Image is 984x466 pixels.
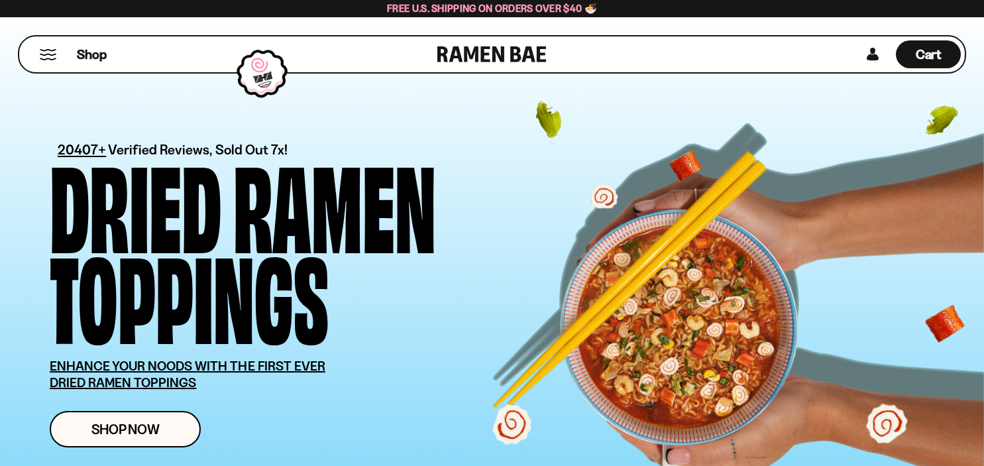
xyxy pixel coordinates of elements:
[233,156,436,247] div: Ramen
[50,358,325,390] u: ENHANCE YOUR NOODS WITH THE FIRST EVER DRIED RAMEN TOPPINGS
[896,36,961,72] div: Cart
[77,46,107,64] span: Shop
[387,2,597,15] span: Free U.S. Shipping on Orders over $40 🍜
[39,49,57,60] button: Mobile Menu Trigger
[50,156,221,247] div: Dried
[50,247,329,338] div: Toppings
[50,411,201,447] a: Shop Now
[77,40,107,68] a: Shop
[916,46,942,62] span: Cart
[91,422,160,436] span: Shop Now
